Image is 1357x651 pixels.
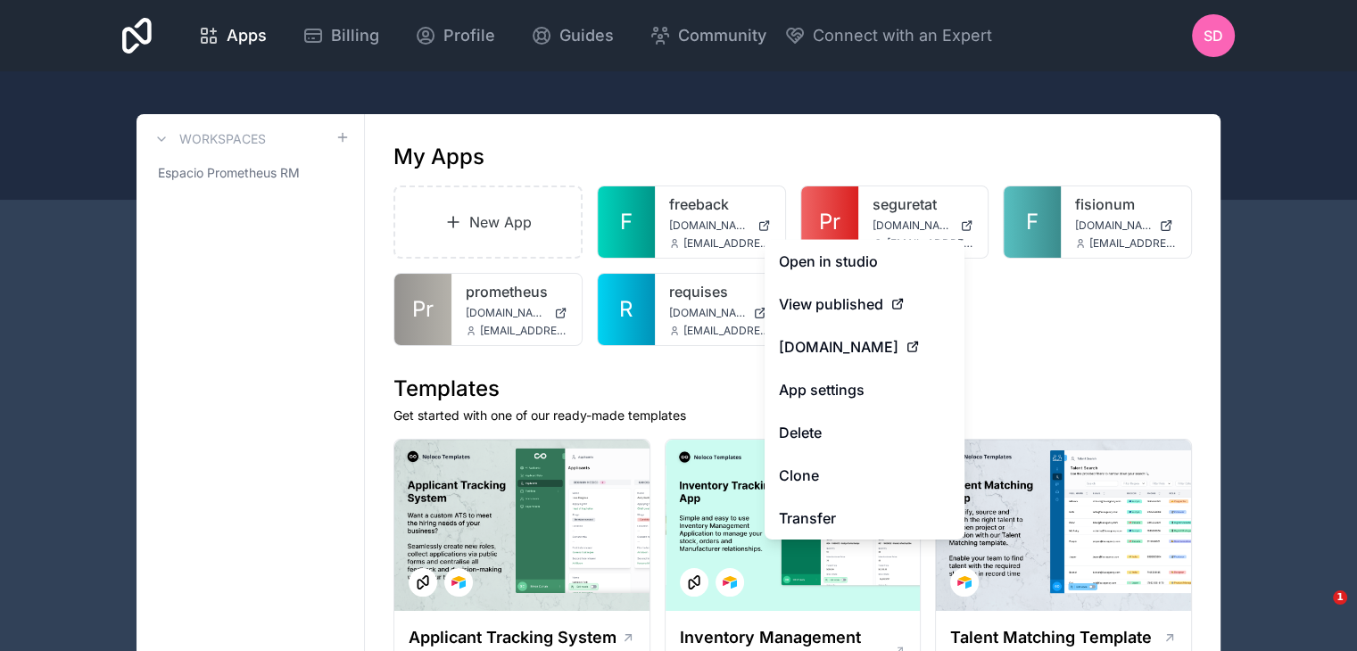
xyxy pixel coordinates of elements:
span: [DOMAIN_NAME] [669,306,746,320]
p: Get started with one of our ready-made templates [393,407,1192,424]
a: Apps [184,16,281,55]
span: Pr [819,208,840,236]
img: Airtable Logo [957,575,972,589]
a: R [598,274,655,345]
a: prometheus [466,281,567,302]
a: Community [635,16,781,55]
a: [DOMAIN_NAME] [669,306,771,320]
span: [EMAIL_ADDRESS][DOMAIN_NAME] [683,324,771,338]
a: View published [765,283,964,325]
span: R [619,295,633,324]
span: Guides [559,23,614,48]
h1: Templates [393,375,1192,403]
a: F [1004,186,1061,258]
a: fisionum [1075,194,1177,215]
a: Billing [288,16,393,55]
span: [EMAIL_ADDRESS][DOMAIN_NAME] [683,236,771,251]
span: Pr [412,295,434,324]
a: F [598,186,655,258]
span: [DOMAIN_NAME] [466,306,547,320]
a: Clone [765,454,964,497]
a: Espacio Prometheus RM [151,157,350,189]
span: [EMAIL_ADDRESS][DOMAIN_NAME] [1089,236,1177,251]
a: [DOMAIN_NAME] [765,325,964,368]
span: [EMAIL_ADDRESS][DOMAIN_NAME] [480,324,567,338]
span: F [620,208,633,236]
img: Airtable Logo [451,575,466,589]
span: View published [779,293,883,315]
span: F [1026,208,1038,236]
span: Billing [331,23,379,48]
a: Profile [401,16,509,55]
a: New App [393,185,583,259]
a: App settings [765,368,964,411]
h1: Applicant Tracking System [409,625,616,650]
a: Pr [394,274,451,345]
span: Connect with an Expert [813,23,992,48]
span: 1 [1333,590,1347,605]
span: SD [1204,25,1223,46]
span: Apps [227,23,267,48]
h1: Talent Matching Template [950,625,1152,650]
a: Transfer [765,497,964,540]
a: Pr [801,186,858,258]
a: [DOMAIN_NAME] [873,218,974,233]
a: Open in studio [765,240,964,283]
button: Connect with an Expert [784,23,992,48]
button: Delete [765,411,964,454]
a: [DOMAIN_NAME] [1075,218,1177,233]
span: [DOMAIN_NAME] [873,218,954,233]
a: [DOMAIN_NAME] [466,306,567,320]
span: [DOMAIN_NAME] [779,336,898,358]
iframe: Intercom live chat [1296,590,1339,633]
a: Workspaces [151,128,266,150]
span: Community [678,23,766,48]
span: Espacio Prometheus RM [158,164,300,182]
h1: My Apps [393,143,484,171]
h3: Workspaces [179,130,266,148]
a: seguretat [873,194,974,215]
span: [EMAIL_ADDRESS][DOMAIN_NAME] [887,236,974,251]
span: Profile [443,23,495,48]
span: [DOMAIN_NAME] [669,218,750,233]
a: freeback [669,194,771,215]
a: requises [669,281,771,302]
span: [DOMAIN_NAME] [1075,218,1152,233]
img: Airtable Logo [723,575,737,589]
a: Guides [517,16,628,55]
a: [DOMAIN_NAME] [669,218,771,233]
